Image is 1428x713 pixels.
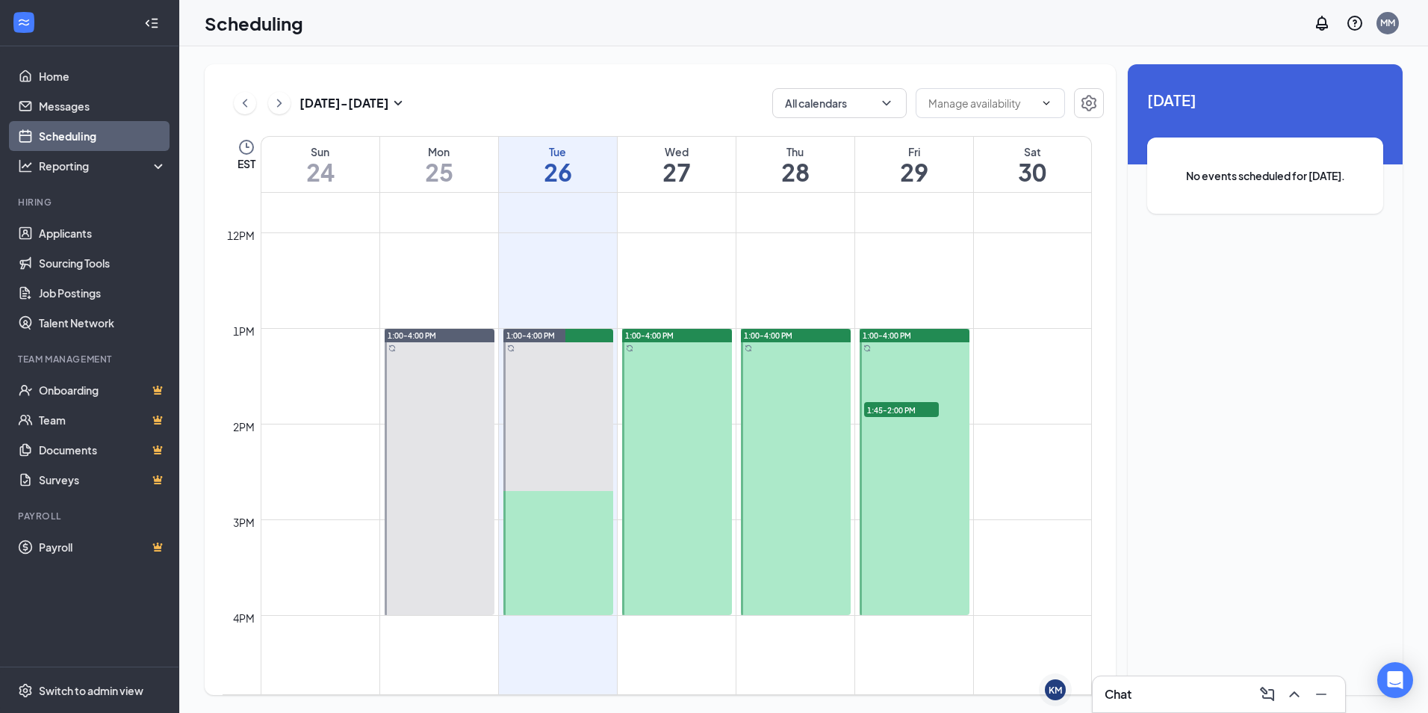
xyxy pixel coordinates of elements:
[261,144,379,159] div: Sun
[863,330,911,341] span: 1:00-4:00 PM
[389,94,407,112] svg: SmallChevronDown
[864,402,939,417] span: 1:45-2:00 PM
[1380,16,1395,29] div: MM
[39,91,167,121] a: Messages
[238,156,255,171] span: EST
[16,15,31,30] svg: WorkstreamLogo
[261,159,379,185] h1: 24
[39,375,167,405] a: OnboardingCrown
[39,308,167,338] a: Talent Network
[928,95,1034,111] input: Manage availability
[974,144,1092,159] div: Sat
[39,683,143,698] div: Switch to admin view
[238,138,255,156] svg: Clock
[224,227,258,244] div: 12pm
[18,353,164,365] div: Team Management
[736,137,854,192] a: August 28, 2025
[39,405,167,435] a: TeamCrown
[388,345,396,352] svg: Sync
[499,144,617,159] div: Tue
[1309,682,1333,706] button: Minimize
[380,159,498,185] h1: 25
[234,92,256,114] button: ChevronLeft
[268,92,291,114] button: ChevronRight
[39,465,167,495] a: SurveysCrown
[18,196,164,209] div: Hiring
[261,137,379,192] a: August 24, 2025
[39,278,167,308] a: Job Postings
[879,96,894,111] svg: ChevronDown
[744,330,792,341] span: 1:00-4:00 PM
[238,94,252,112] svg: ChevronLeft
[499,159,617,185] h1: 26
[18,683,33,698] svg: Settings
[18,510,164,522] div: Payroll
[144,16,159,31] svg: Collapse
[388,330,436,341] span: 1:00-4:00 PM
[772,88,907,118] button: All calendarsChevronDown
[1313,14,1331,32] svg: Notifications
[1147,88,1383,111] span: [DATE]
[230,323,258,339] div: 1pm
[39,248,167,278] a: Sourcing Tools
[499,137,617,192] a: August 26, 2025
[39,532,167,562] a: PayrollCrown
[39,435,167,465] a: DocumentsCrown
[863,345,871,352] svg: Sync
[1377,662,1413,698] div: Open Intercom Messenger
[272,94,287,112] svg: ChevronRight
[736,159,854,185] h1: 28
[205,10,303,36] h1: Scheduling
[1040,97,1052,109] svg: ChevronDown
[1255,682,1279,706] button: ComposeMessage
[1177,167,1353,184] span: No events scheduled for [DATE].
[736,144,854,159] div: Thu
[855,137,973,192] a: August 29, 2025
[1285,685,1303,703] svg: ChevronUp
[380,144,498,159] div: Mon
[39,61,167,91] a: Home
[380,137,498,192] a: August 25, 2025
[39,158,167,173] div: Reporting
[1346,14,1364,32] svg: QuestionInfo
[1049,684,1062,697] div: KM
[299,95,389,111] h3: [DATE] - [DATE]
[618,137,736,192] a: August 27, 2025
[1282,682,1306,706] button: ChevronUp
[1258,685,1276,703] svg: ComposeMessage
[1080,94,1098,112] svg: Settings
[625,330,674,341] span: 1:00-4:00 PM
[1105,686,1131,703] h3: Chat
[974,159,1092,185] h1: 30
[626,345,633,352] svg: Sync
[506,330,555,341] span: 1:00-4:00 PM
[618,159,736,185] h1: 27
[18,158,33,173] svg: Analysis
[1074,88,1104,118] button: Settings
[507,345,515,352] svg: Sync
[974,137,1092,192] a: August 30, 2025
[1312,685,1330,703] svg: Minimize
[618,144,736,159] div: Wed
[230,514,258,531] div: 3pm
[745,345,752,352] svg: Sync
[855,159,973,185] h1: 29
[230,419,258,435] div: 2pm
[855,144,973,159] div: Fri
[39,218,167,248] a: Applicants
[39,121,167,151] a: Scheduling
[230,610,258,626] div: 4pm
